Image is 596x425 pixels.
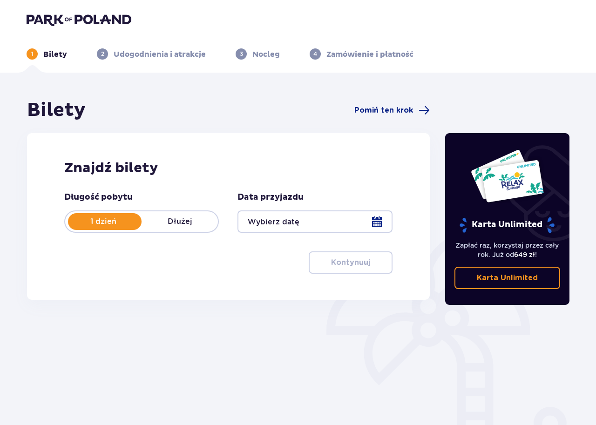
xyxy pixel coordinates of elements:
[354,105,413,115] span: Pomiń ten krok
[331,257,370,268] p: Kontynuuj
[27,48,67,60] div: 1Bilety
[313,50,317,58] p: 4
[65,216,142,227] p: 1 dzień
[142,216,218,227] p: Dłużej
[477,273,538,283] p: Karta Unlimited
[43,49,67,60] p: Bilety
[31,50,34,58] p: 1
[459,217,555,233] p: Karta Unlimited
[101,50,104,58] p: 2
[27,99,86,122] h1: Bilety
[240,50,243,58] p: 3
[454,241,561,259] p: Zapłać raz, korzystaj przez cały rok. Już od !
[454,267,561,289] a: Karta Unlimited
[326,49,413,60] p: Zamówienie i płatność
[310,48,413,60] div: 4Zamówienie i płatność
[27,13,131,26] img: Park of Poland logo
[354,105,430,116] a: Pomiń ten krok
[470,149,544,203] img: Dwie karty całoroczne do Suntago z napisem 'UNLIMITED RELAX', na białym tle z tropikalnymi liśćmi...
[64,159,393,177] h2: Znajdź bilety
[237,192,304,203] p: Data przyjazdu
[252,49,280,60] p: Nocleg
[97,48,206,60] div: 2Udogodnienia i atrakcje
[309,251,393,274] button: Kontynuuj
[114,49,206,60] p: Udogodnienia i atrakcje
[514,251,535,258] span: 649 zł
[236,48,280,60] div: 3Nocleg
[64,192,133,203] p: Długość pobytu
